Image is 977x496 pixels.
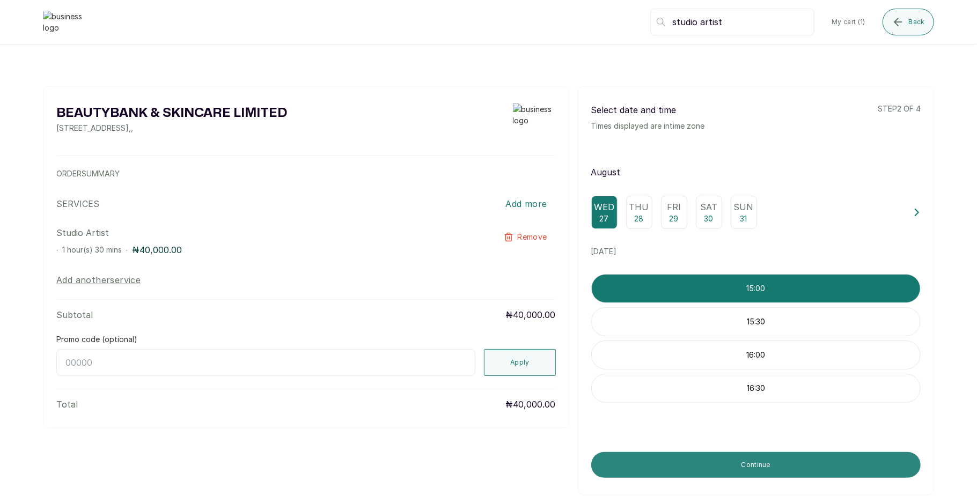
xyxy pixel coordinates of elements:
[591,246,921,257] p: [DATE]
[484,349,556,376] button: Apply
[591,121,705,131] p: Times displayed are in time zone
[56,349,475,376] input: 00000
[513,103,556,134] img: business logo
[56,398,78,411] p: Total
[883,9,934,35] button: Back
[56,226,456,239] p: Studio Artist
[56,273,141,286] button: Add anotherservice
[592,350,920,360] p: 16:00
[497,192,555,216] button: Add more
[592,316,920,327] p: 15:30
[909,18,925,26] span: Back
[700,201,717,213] p: Sat
[495,226,556,248] button: Remove
[56,308,93,321] p: Subtotal
[823,9,873,35] button: My cart (1)
[591,452,921,478] button: Continue
[600,213,609,224] p: 27
[670,213,679,224] p: 29
[506,308,556,321] p: ₦40,000.00
[667,201,681,213] p: Fri
[591,103,705,116] p: Select date and time
[56,103,287,123] h2: BEAUTYBANK & SKINCARE LIMITED
[591,166,921,179] p: August
[650,9,814,35] input: Search
[506,398,556,411] p: ₦40,000.00
[594,201,614,213] p: Wed
[56,243,456,256] div: · ·
[635,213,644,224] p: 28
[704,213,714,224] p: 30
[592,283,920,294] p: 15:00
[878,103,921,114] p: step 2 of 4
[132,243,182,256] p: ₦40,000.00
[518,232,547,242] span: Remove
[592,383,920,394] p: 16:30
[734,201,754,213] p: Sun
[62,245,122,254] span: 1 hour(s) 30 mins
[56,168,556,179] p: ORDER SUMMARY
[43,11,86,33] img: business logo
[629,201,649,213] p: Thu
[56,197,99,210] p: SERVICES
[740,213,747,224] p: 31
[56,123,287,134] p: [STREET_ADDRESS] , ,
[56,334,137,345] label: Promo code (optional)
